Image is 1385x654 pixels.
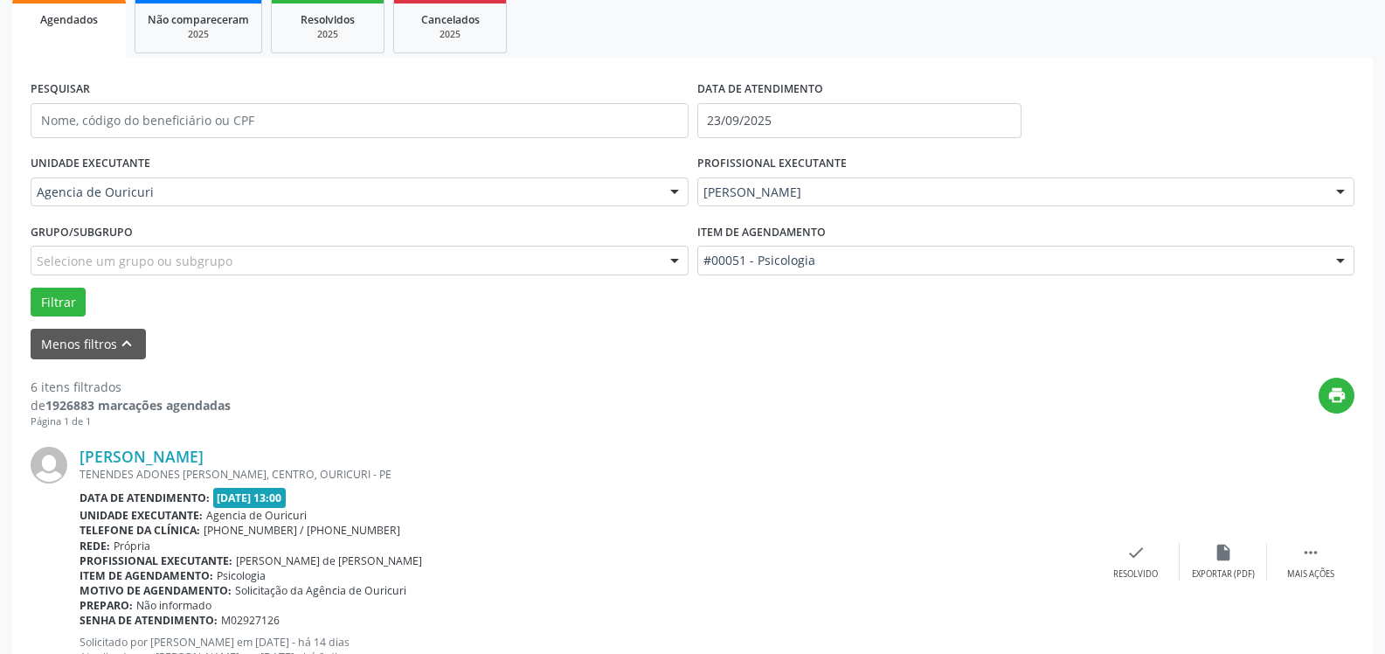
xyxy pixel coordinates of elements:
[80,553,232,568] b: Profissional executante:
[1287,568,1334,581] div: Mais ações
[301,12,355,27] span: Resolvidos
[221,613,280,628] span: M02927126
[80,539,110,553] b: Rede:
[37,184,653,201] span: Agencia de Ouricuri
[148,12,249,27] span: Não compareceram
[136,598,211,613] span: Não informado
[31,150,150,177] label: UNIDADE EXECUTANTE
[31,329,146,359] button: Menos filtroskeyboard_arrow_up
[31,76,90,103] label: PESQUISAR
[1126,543,1146,562] i: check
[31,414,231,429] div: Página 1 de 1
[80,613,218,628] b: Senha de atendimento:
[697,76,823,103] label: DATA DE ATENDIMENTO
[217,568,266,583] span: Psicologia
[31,103,689,138] input: Nome, código do beneficiário ou CPF
[697,219,826,246] label: Item de agendamento
[1113,568,1158,581] div: Resolvido
[80,598,133,613] b: Preparo:
[406,28,494,41] div: 2025
[80,523,200,538] b: Telefone da clínica:
[1214,543,1233,562] i: insert_drive_file
[80,583,232,598] b: Motivo de agendamento:
[697,150,847,177] label: PROFISSIONAL EXECUTANTE
[31,378,231,396] div: 6 itens filtrados
[40,12,98,27] span: Agendados
[31,288,86,317] button: Filtrar
[235,583,406,598] span: Solicitação da Agência de Ouricuri
[213,488,287,508] span: [DATE] 13:00
[31,396,231,414] div: de
[80,447,204,466] a: [PERSON_NAME]
[1301,543,1320,562] i: 
[206,508,307,523] span: Agencia de Ouricuri
[421,12,480,27] span: Cancelados
[31,219,133,246] label: Grupo/Subgrupo
[45,397,231,414] strong: 1926883 marcações agendadas
[117,334,136,353] i: keyboard_arrow_up
[1327,386,1347,405] i: print
[284,28,371,41] div: 2025
[236,553,422,568] span: [PERSON_NAME] de [PERSON_NAME]
[31,447,67,484] img: img
[1192,568,1255,581] div: Exportar (PDF)
[697,103,1021,138] input: Selecione um intervalo
[80,467,1092,482] div: TENENDES ADONES [PERSON_NAME], CENTRO, OURICURI - PE
[80,508,203,523] b: Unidade executante:
[204,523,400,538] span: [PHONE_NUMBER] / [PHONE_NUMBER]
[148,28,249,41] div: 2025
[37,252,232,270] span: Selecione um grupo ou subgrupo
[80,568,213,583] b: Item de agendamento:
[114,539,150,553] span: Própria
[80,491,210,505] b: Data de atendimento:
[1319,378,1354,414] button: print
[703,184,1319,201] span: [PERSON_NAME]
[703,252,1319,269] span: #00051 - Psicologia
